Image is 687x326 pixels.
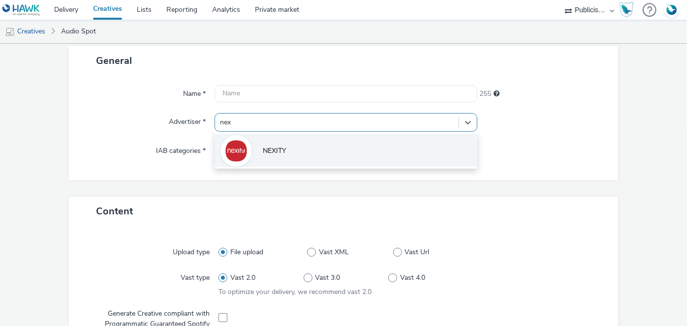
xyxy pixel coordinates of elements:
[96,205,133,218] span: Content
[494,89,500,99] div: Maximum 255 characters
[319,247,349,257] span: Vast XML
[400,273,425,283] span: Vast 4.0
[152,142,210,156] label: IAB categories *
[215,85,477,102] input: Name
[179,85,210,99] label: Name *
[56,20,101,43] a: Audio Spot
[230,247,263,257] span: File upload
[2,4,40,16] img: undefined Logo
[222,137,250,165] img: NEXITY
[177,269,214,283] label: Vast type
[480,89,492,99] span: 255
[664,2,679,17] img: Account FR
[169,243,214,257] label: Upload type
[96,54,132,67] span: General
[165,113,210,127] label: Advertiser *
[5,27,15,37] img: mobile
[219,287,372,296] span: To optimize your delivery, we recommend vast 2.0
[619,2,634,18] img: Hawk Academy
[230,273,255,283] span: Vast 2.0
[263,146,286,156] span: NEXITY
[405,247,429,257] span: Vast Url
[315,273,340,283] span: Vast 3.0
[619,2,638,18] a: Hawk Academy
